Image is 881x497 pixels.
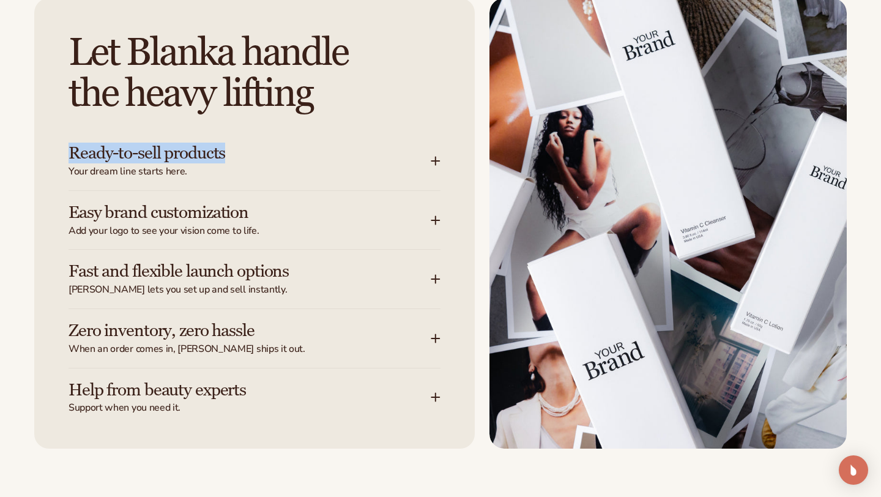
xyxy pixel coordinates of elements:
[69,402,431,414] span: Support when you need it.
[69,283,431,296] span: [PERSON_NAME] lets you set up and sell instantly.
[69,262,394,281] h3: Fast and flexible launch options
[69,321,394,340] h3: Zero inventory, zero hassle
[69,381,394,400] h3: Help from beauty experts
[69,203,394,222] h3: Easy brand customization
[69,165,431,178] span: Your dream line starts here.
[69,32,441,114] h2: Let Blanka handle the heavy lifting
[69,144,394,163] h3: Ready-to-sell products
[69,225,431,237] span: Add your logo to see your vision come to life.
[69,343,431,356] span: When an order comes in, [PERSON_NAME] ships it out.
[839,455,868,485] div: Open Intercom Messenger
